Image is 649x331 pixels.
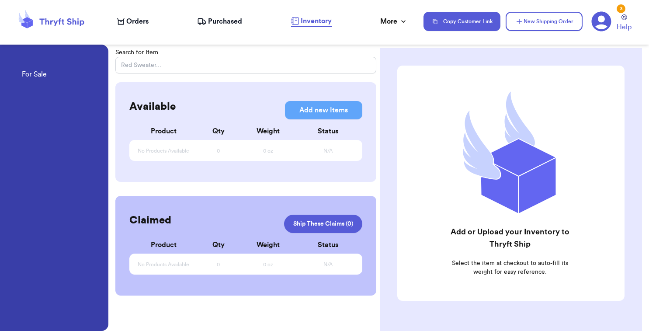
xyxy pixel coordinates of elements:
[301,240,355,250] div: Status
[284,215,362,233] a: Ship These Claims (0)
[136,126,191,136] div: Product
[136,240,191,250] div: Product
[263,148,273,154] span: 0 oz
[323,261,333,268] span: N/A
[191,240,246,250] div: Qty
[506,12,583,31] button: New Shipping Order
[301,16,332,26] span: Inventory
[115,48,377,57] p: Search for Item
[617,14,632,32] a: Help
[217,261,220,268] span: 0
[617,22,632,32] span: Help
[22,69,47,81] a: For Sale
[285,101,362,119] button: Add new Items
[591,11,611,31] a: 3
[129,100,176,114] h2: Available
[115,57,377,73] input: Red Sweater...
[423,12,500,31] button: Copy Customer Link
[138,261,189,268] span: No Products Available
[291,16,332,27] a: Inventory
[129,213,171,227] h2: Claimed
[617,4,625,13] div: 3
[126,16,149,27] span: Orders
[447,226,573,250] h2: Add or Upload your Inventory to Thryft Ship
[191,126,246,136] div: Qty
[197,16,242,27] a: Purchased
[323,148,333,154] span: N/A
[301,126,355,136] div: Status
[217,148,220,154] span: 0
[235,126,300,136] div: Weight
[447,259,573,276] p: Select the item at checkout to auto-fill its weight for easy reference.
[263,261,273,268] span: 0 oz
[208,16,242,27] span: Purchased
[380,16,408,27] div: More
[235,240,300,250] div: Weight
[138,148,189,154] span: No Products Available
[117,16,149,27] a: Orders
